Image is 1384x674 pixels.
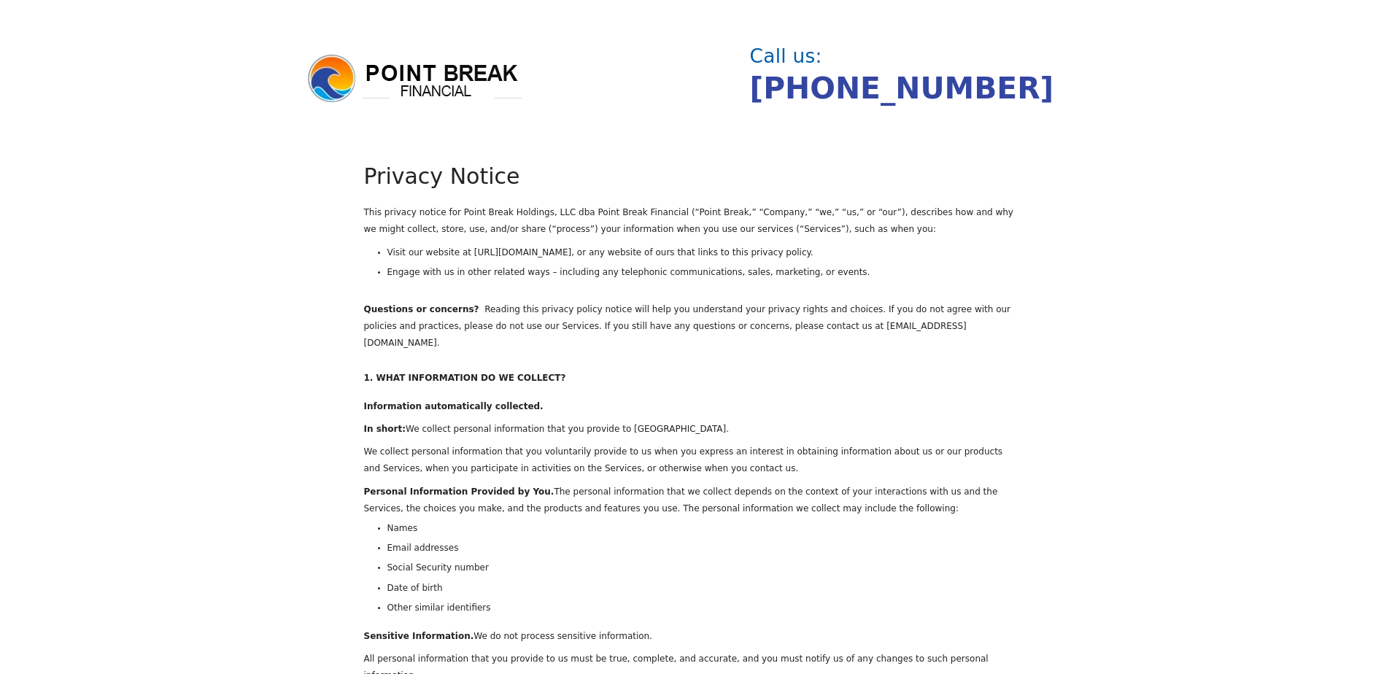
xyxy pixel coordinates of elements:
[364,207,1013,234] span: This privacy notice for Point Break Holdings, LLC dba Point Break Financial (“Point Break,” “Comp...
[306,53,525,105] img: logo.png
[387,267,870,277] span: Engage with us in other related ways – including any telephonic communications, sales, marketing,...
[364,487,998,514] span: The personal information that we collect depends on the context of your interactions with us and ...
[750,47,1096,66] div: Call us:
[387,562,489,573] span: Social Security number
[387,543,459,553] span: Email addresses
[364,424,406,434] span: In short:
[406,424,729,434] span: We collect personal information that you provide to [GEOGRAPHIC_DATA].
[387,523,418,533] span: Names
[364,304,1011,348] span: Reading this privacy policy notice will help you understand your privacy rights and choices. If y...
[387,247,813,257] span: Visit our website at [URL][DOMAIN_NAME], or any website of ours that links to this privacy policy.
[387,583,443,593] span: Date of birth
[364,487,554,497] span: Personal Information Provided by You.
[364,304,479,314] span: Questions or concerns?
[364,373,566,383] span: 1. WHAT INFORMATION DO WE COLLECT?
[750,71,1054,106] a: [PHONE_NUMBER]
[364,631,474,641] span: Sensitive Information.
[473,631,652,641] span: We do not process sensitive information.
[364,163,520,189] span: Privacy Notice
[387,603,491,613] span: Other similar identifiers
[364,446,1003,473] span: We collect personal information that you voluntarily provide to us when you express an interest i...
[364,401,544,411] span: Information automatically collected.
